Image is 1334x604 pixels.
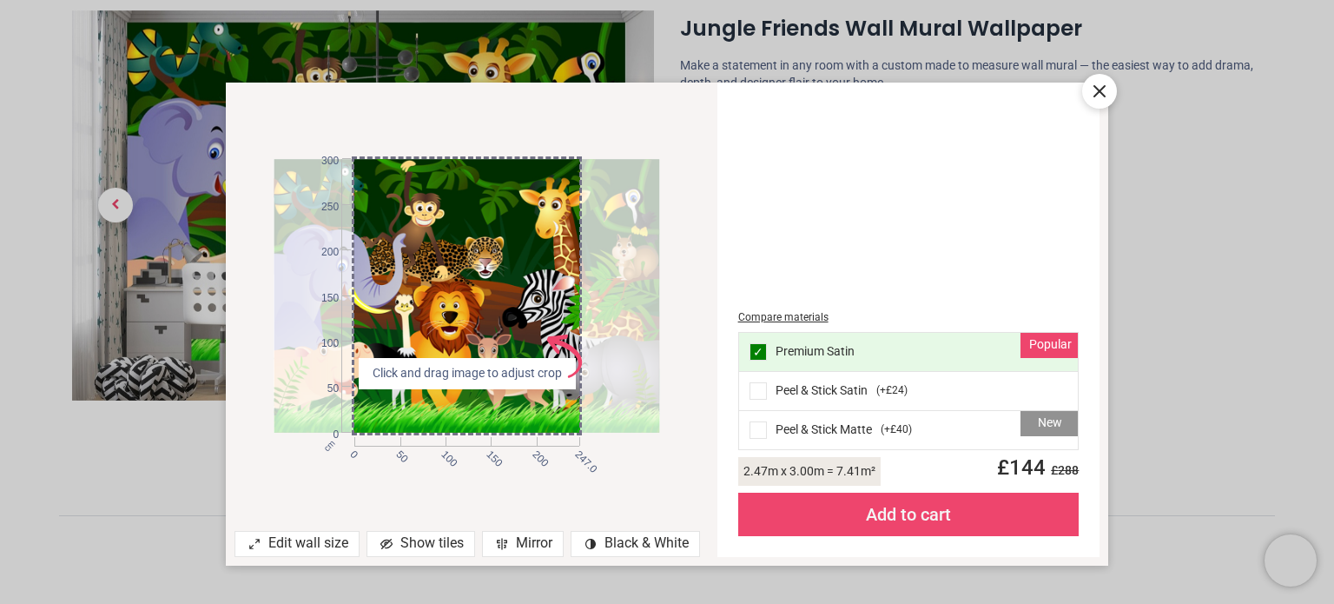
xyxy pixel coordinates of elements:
span: £ 288 [1046,463,1079,477]
span: ( +£24 ) [876,383,908,398]
div: Edit wall size [234,531,360,557]
iframe: Brevo live chat [1265,534,1317,587]
span: 250 [306,200,339,215]
span: cm [322,438,337,453]
span: 0 [306,428,339,442]
span: 50 [306,382,339,396]
span: 200 [529,448,540,459]
div: Compare materials [738,310,1080,325]
div: Popular [1020,333,1078,359]
div: Black & White [571,531,700,557]
span: 0 [347,448,358,459]
span: 50 [393,448,404,459]
span: Click and drag image to adjust crop [366,365,569,382]
span: 100 [438,448,449,459]
div: 2.47 m x 3.00 m = 7.41 m² [738,457,881,486]
div: Show tiles [367,531,475,557]
div: Peel & Stick Matte [739,411,1079,449]
div: Mirror [482,531,564,557]
div: Premium Satin [739,333,1079,372]
span: 200 [306,245,339,260]
span: 247.0 [571,448,583,459]
span: ✓ [753,346,763,358]
div: New [1020,411,1078,437]
span: 150 [484,448,495,459]
span: 100 [306,336,339,351]
div: Peel & Stick Satin [739,372,1079,411]
span: £ 144 [987,455,1079,480]
span: 300 [306,154,339,169]
div: Add to cart [738,493,1080,536]
span: 150 [306,291,339,306]
span: ( +£40 ) [881,422,912,437]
